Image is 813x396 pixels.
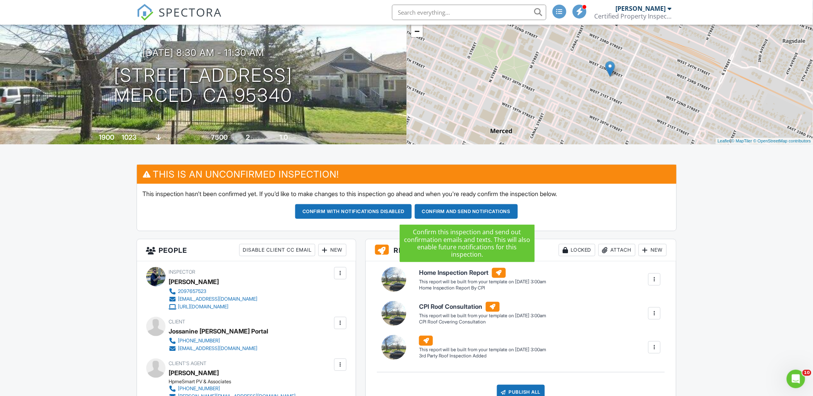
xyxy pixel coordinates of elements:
span: Inspector [169,269,196,275]
div: [EMAIL_ADDRESS][DOMAIN_NAME] [178,296,258,302]
div: [PHONE_NUMBER] [178,338,220,344]
span: sq.ft. [229,135,238,141]
h3: [DATE] 8:30 am - 11:30 am [142,47,264,58]
div: Certified Property Inspections, Inc [595,12,672,20]
div: 1023 [122,133,137,141]
div: New [318,244,346,256]
a: Leaflet [718,139,730,143]
a: [EMAIL_ADDRESS][DOMAIN_NAME] [169,345,262,352]
h1: [STREET_ADDRESS] Merced, CA 95340 [114,65,292,106]
div: Locked [559,244,595,256]
a: [PHONE_NUMBER] [169,385,296,393]
div: New [639,244,667,256]
h3: This is an Unconfirmed Inspection! [137,165,676,184]
div: This report will be built from your template on [DATE] 3:00am [419,313,546,319]
span: Client's Agent [169,360,207,366]
div: 1900 [99,133,114,141]
div: [EMAIL_ADDRESS][DOMAIN_NAME] [178,345,258,352]
a: 2097657523 [169,288,258,295]
a: © OpenStreetMap contributors [754,139,811,143]
a: [EMAIL_ADDRESS][DOMAIN_NAME] [169,295,258,303]
span: 10 [803,370,811,376]
h6: CPI Roof Consultation [419,302,546,312]
a: © MapTiler [732,139,752,143]
span: Built [89,135,98,141]
h3: People [137,239,356,261]
a: [PHONE_NUMBER] [169,337,262,345]
div: Home Inspection Report By CPI [419,285,546,291]
span: Client [169,319,186,325]
div: 7500 [211,133,228,141]
a: [PERSON_NAME] [169,367,219,379]
span: bedrooms [251,135,272,141]
div: [PERSON_NAME] [169,276,219,288]
input: Search everything... [392,5,546,20]
div: 3rd Party Roof Inspection Added [419,353,546,359]
div: 2097657523 [178,288,207,294]
div: | [716,138,813,144]
div: [URL][DOMAIN_NAME] [178,304,229,310]
div: 1.0 [279,133,288,141]
p: This inspection hasn't been confirmed yet. If you'd like to make changes to this inspection go ah... [143,190,671,198]
span: SPECTORA [159,4,222,20]
h3: Reports [366,239,676,261]
h6: Home Inspection Report [419,268,546,278]
button: Confirm with notifications disabled [295,204,412,219]
div: CPI Roof Covering Consultation [419,319,546,325]
div: Jossanine [PERSON_NAME] Portal [169,325,269,337]
span: Lot Size [194,135,210,141]
div: Disable Client CC Email [239,244,315,256]
a: SPECTORA [137,10,222,27]
a: [URL][DOMAIN_NAME] [169,303,258,311]
div: [PHONE_NUMBER] [178,386,220,392]
span: sq. ft. [138,135,149,141]
div: Attach [598,244,636,256]
span: crawlspace [162,135,186,141]
iframe: Intercom live chat [787,370,805,388]
a: Zoom out [411,25,423,37]
span: bathrooms [289,135,311,141]
div: [PERSON_NAME] [616,5,666,12]
div: This report will be built from your template on [DATE] 3:00am [419,347,546,353]
button: Confirm and send notifications [415,204,518,219]
div: HpmeSmart PV & Associates [169,379,302,385]
img: The Best Home Inspection Software - Spectora [137,4,154,21]
div: This report will be built from your template on [DATE] 3:00am [419,279,546,285]
div: 2 [246,133,250,141]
